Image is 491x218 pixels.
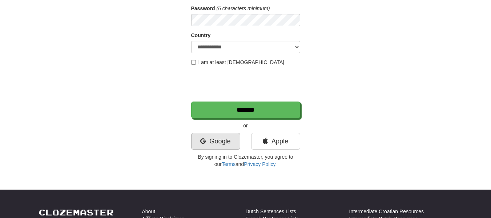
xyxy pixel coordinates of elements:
[191,70,302,98] iframe: reCAPTCHA
[191,5,215,12] label: Password
[191,122,300,129] p: or
[246,208,296,215] a: Dutch Sentences Lists
[244,161,275,167] a: Privacy Policy
[39,208,114,217] a: Clozemaster
[191,59,285,66] label: I am at least [DEMOGRAPHIC_DATA]
[142,208,156,215] a: About
[191,133,240,150] a: Google
[217,5,270,11] em: (6 characters minimum)
[191,153,300,168] p: By signing in to Clozemaster, you agree to our and .
[222,161,236,167] a: Terms
[251,133,300,150] a: Apple
[349,208,424,215] a: Intermediate Croatian Resources
[191,60,196,65] input: I am at least [DEMOGRAPHIC_DATA]
[191,32,211,39] label: Country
